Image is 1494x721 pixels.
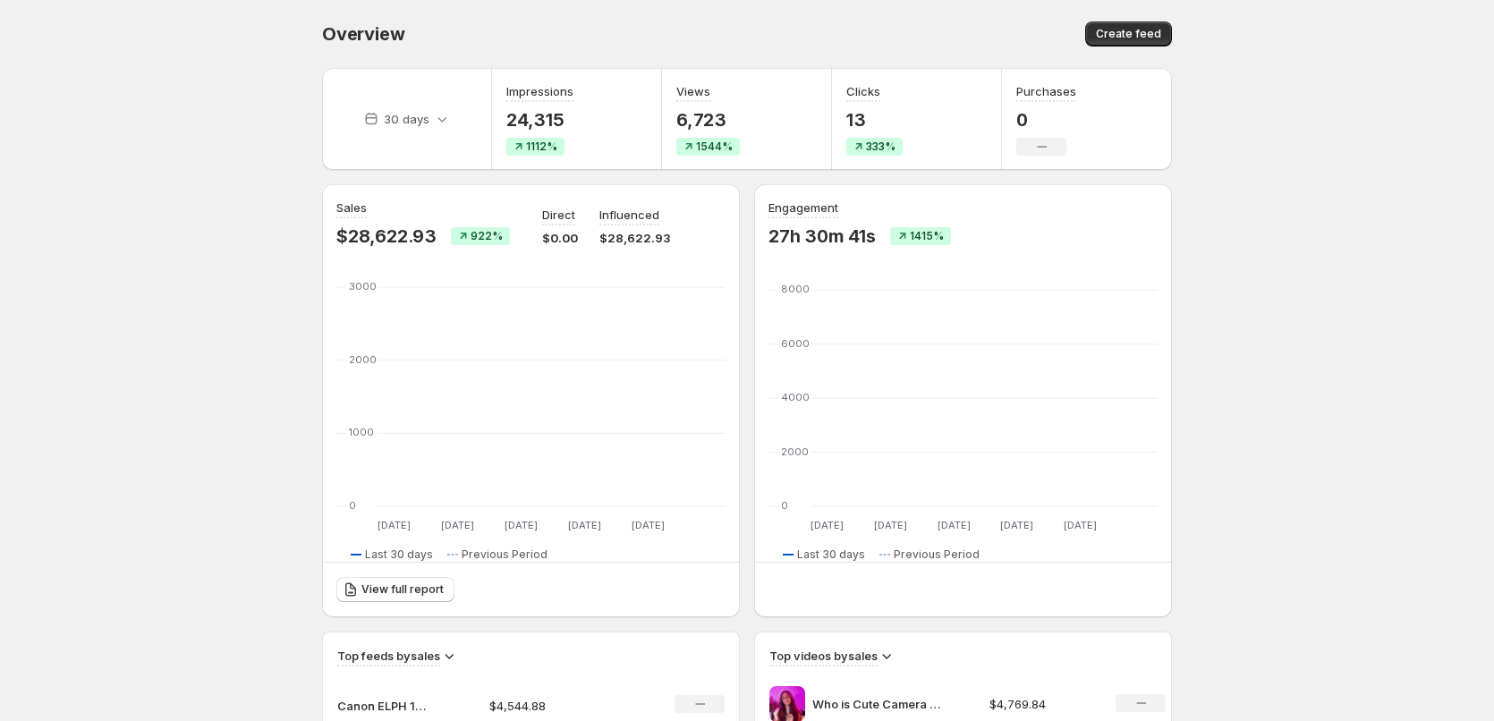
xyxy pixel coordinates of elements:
p: $4,769.84 [989,695,1095,713]
text: 8000 [781,283,810,295]
h3: Sales [336,199,367,216]
p: Influenced [599,206,659,224]
p: $4,544.88 [489,697,613,715]
text: [DATE] [632,519,665,531]
p: $28,622.93 [336,225,437,247]
text: [DATE] [874,519,907,531]
span: 1544% [696,140,733,154]
span: 922% [471,229,503,243]
text: [DATE] [441,519,474,531]
text: 4000 [781,391,810,403]
a: View full report [336,577,454,602]
text: 2000 [781,445,809,458]
p: 0 [1016,109,1076,131]
p: Direct [542,206,575,224]
text: 6000 [781,337,810,350]
text: [DATE] [1000,519,1033,531]
span: 1415% [910,229,944,243]
span: Previous Period [894,547,980,562]
h3: Purchases [1016,82,1076,100]
text: [DATE] [378,519,411,531]
span: Last 30 days [365,547,433,562]
text: 3000 [349,280,377,293]
p: 30 days [384,110,429,128]
span: Overview [322,23,404,45]
p: 6,723 [676,109,740,131]
text: [DATE] [1064,519,1097,531]
text: 1000 [349,426,374,438]
h3: Views [676,82,710,100]
p: Canon ELPH 135 [337,697,427,715]
span: 333% [866,140,896,154]
h3: Impressions [506,82,573,100]
p: 24,315 [506,109,573,131]
span: Create feed [1096,27,1161,41]
text: 2000 [349,353,377,366]
p: $0.00 [542,229,578,247]
p: 13 [846,109,903,131]
text: 0 [781,499,788,512]
h3: Engagement [768,199,838,216]
p: Who is Cute Camera Co If youre thinking about getting into film photography look no further We ar... [812,695,946,713]
text: [DATE] [938,519,971,531]
p: 27h 30m 41s [768,225,876,247]
button: Create feed [1085,21,1172,47]
text: [DATE] [505,519,538,531]
span: View full report [361,582,444,597]
h3: Clicks [846,82,880,100]
text: [DATE] [811,519,844,531]
span: Previous Period [462,547,548,562]
p: $28,622.93 [599,229,670,247]
text: 0 [349,499,356,512]
text: [DATE] [568,519,601,531]
h3: Top feeds by sales [337,647,440,665]
span: Last 30 days [797,547,865,562]
span: 1112% [526,140,557,154]
h3: Top videos by sales [769,647,878,665]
